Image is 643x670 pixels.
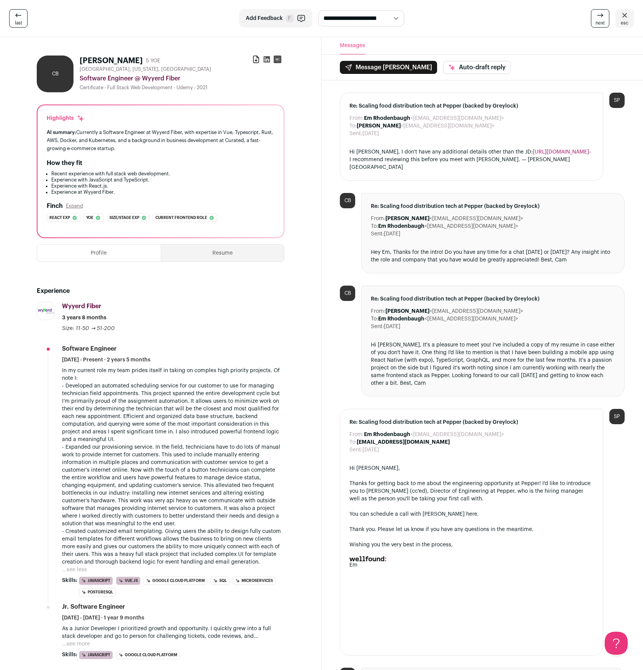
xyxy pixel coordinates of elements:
span: React exp [49,214,70,222]
p: As a Junior Developer I prioritized growth and opportunity. I quickly grew into a full stack deve... [62,625,284,640]
dt: Sent: [349,446,362,454]
span: Re: Scaling food distribution tech at Pepper (backed by Greylock) [349,418,594,426]
span: Current frontend role [155,214,207,222]
dt: Sent: [371,323,384,330]
dt: To: [349,438,357,446]
div: Hey Em, Thanks for the intro! Do you have any time for a chat [DATE] or [DATE]? Any insight into ... [371,248,615,264]
dd: <[EMAIL_ADDRESS][DOMAIN_NAME]> [364,431,504,438]
button: Profile [37,245,161,261]
span: Skills: [62,577,77,584]
span: next [596,20,605,26]
dt: From: [349,114,364,122]
div: Highlights [47,114,85,122]
dt: From: [349,431,364,438]
h2: How they fit [47,159,82,168]
li: JavaScript [79,577,113,585]
li: Recent experience with full stack web development. [51,171,274,177]
span: Wyyerd Fiber [62,303,101,309]
p: - Created customized email templating. Giving users the ability to design fully custom email temp... [62,528,284,566]
div: Jr. Software Engineer [62,603,125,611]
span: F [286,15,294,22]
li: Google Cloud Platform [116,651,180,659]
div: SP [609,93,625,108]
li: JavaScript [79,651,113,659]
dd: <[EMAIL_ADDRESS][DOMAIN_NAME]> [378,222,518,230]
iframe: Help Scout Beacon - Open [605,632,628,655]
button: Resume [161,245,284,261]
div: Hi [PERSON_NAME], It's a pleasure to meet you! I've included a copy of my resume in case either o... [371,341,615,387]
h1: [PERSON_NAME] [80,56,143,66]
button: ...see more [62,640,90,648]
div: Hi [PERSON_NAME], [349,464,594,472]
a: next [591,9,609,28]
button: Auto-draft reply [443,61,511,74]
dd: <[EMAIL_ADDRESS][DOMAIN_NAME]> [364,114,504,122]
dt: To: [349,122,357,130]
dd: [DATE] [384,230,400,238]
button: Expand [66,203,83,209]
span: AI summary: [47,130,76,135]
dt: From: [371,215,385,222]
dt: To: [371,315,378,323]
div: Software Engineer [62,345,117,353]
div: Thank you. Please let us know if you have any questions in the meantime. [349,526,594,533]
div: CB [340,286,355,301]
span: esc [621,20,628,26]
li: Experience with JavaScript and TypeScript. [51,177,274,183]
div: CB [37,56,73,92]
div: Hi [PERSON_NAME], I don't have any additional details other than the JD: - I recommend reviewing ... [349,148,594,171]
dt: To: [371,222,378,230]
span: Size/stage exp [109,214,139,222]
a: [URL][DOMAIN_NAME] [533,149,589,155]
div: Currently a Software Engineer at Wyyerd Fiber, with expertise in Vue, Typescript, Rust, AWS, Dock... [47,128,274,152]
dd: <[EMAIL_ADDRESS][DOMAIN_NAME]> [385,215,523,222]
dd: [DATE] [362,130,379,137]
button: ...see less [62,566,87,574]
dd: [DATE] [384,323,400,330]
div: Wishing you the very best in the process, [349,541,594,549]
dd: <[EMAIL_ADDRESS][DOMAIN_NAME]> [385,307,523,315]
a: last [9,9,28,28]
li: Microservices [233,577,276,585]
span: Re: Scaling food distribution tech at Pepper (backed by Greylock) [371,295,615,303]
button: Message [PERSON_NAME] [340,61,437,74]
b: Em Rhodenbaugh [378,224,424,229]
p: - Developed an automated scheduling service for our customer to use for managing technician field... [62,382,284,443]
li: Vue.js [116,577,140,585]
dd: <[EMAIL_ADDRESS][DOMAIN_NAME]> [378,315,518,323]
li: SQL [211,577,230,585]
div: SP [609,409,625,424]
li: Google Cloud Platform [144,577,207,585]
button: Add Feedback F [239,9,312,28]
dt: From: [371,307,385,315]
p: In my current role my team prides itself in taking on complex high priority projects. Of note I: [62,367,284,382]
div: Thanks for getting back to me about the engineering opportunity at Pepper! I'd like to introduce ... [349,480,594,503]
span: [DATE] - [DATE] · 1 year 9 months [62,614,144,622]
img: AD_4nXd8mXtZXxLy6BW5oWOQUNxoLssU3evVOmElcTYOe9Q6vZR7bHgrarcpre-H0wWTlvQlXrfX4cJrmfo1PaFpYlo0O_KYH... [349,556,386,561]
span: 3 years 8 months [62,314,106,322]
span: Size: 11-50 → 51-200 [62,326,115,331]
b: Em Rhodenbaugh [378,316,424,322]
li: PostgreSQL [79,588,116,596]
a: esc [615,9,634,28]
div: Em [349,561,594,569]
span: [DATE] - Present · 2 years 5 months [62,356,150,364]
img: e610aea9419e40ab64bbd11102ec9d61ba5fd40d16ec7c1053142658c23ea1d4.png [37,302,55,320]
b: [EMAIL_ADDRESS][DOMAIN_NAME] [357,440,450,445]
button: Messages [340,37,365,54]
span: Re: Scaling food distribution tech at Pepper (backed by Greylock) [371,203,615,210]
span: Skills: [62,651,77,659]
h2: Experience [37,286,284,296]
span: Yoe [86,214,93,222]
span: last [15,20,22,26]
b: Em Rhodenbaugh [364,432,410,437]
span: Add Feedback [246,15,283,22]
dd: [DATE] [362,446,379,454]
b: [PERSON_NAME] [385,309,429,314]
dd: <[EMAIL_ADDRESS][DOMAIN_NAME]> [357,122,494,130]
li: Experience with React.js. [51,183,274,189]
a: You can schedule a call with [PERSON_NAME] here. [349,511,479,517]
h2: Finch [47,201,63,211]
div: Software Engineer @ Wyyerd Fiber [80,74,284,83]
span: [GEOGRAPHIC_DATA], [US_STATE], [GEOGRAPHIC_DATA] [80,66,211,72]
